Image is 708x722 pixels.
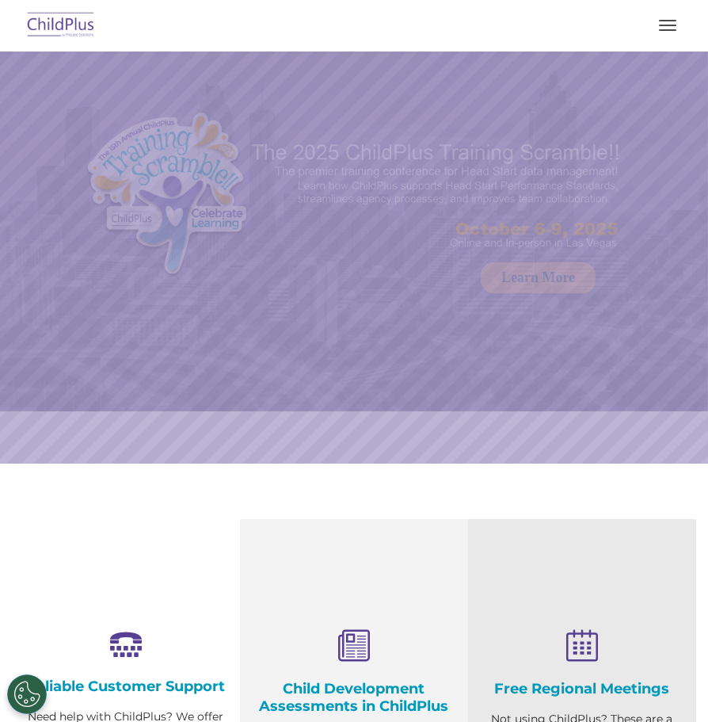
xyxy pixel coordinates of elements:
button: Cookies Settings [7,674,47,714]
h4: Reliable Customer Support [24,678,228,695]
h4: Child Development Assessments in ChildPlus [252,680,456,715]
h4: Free Regional Meetings [480,680,684,697]
a: Learn More [481,262,596,293]
img: ChildPlus by Procare Solutions [24,7,98,44]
